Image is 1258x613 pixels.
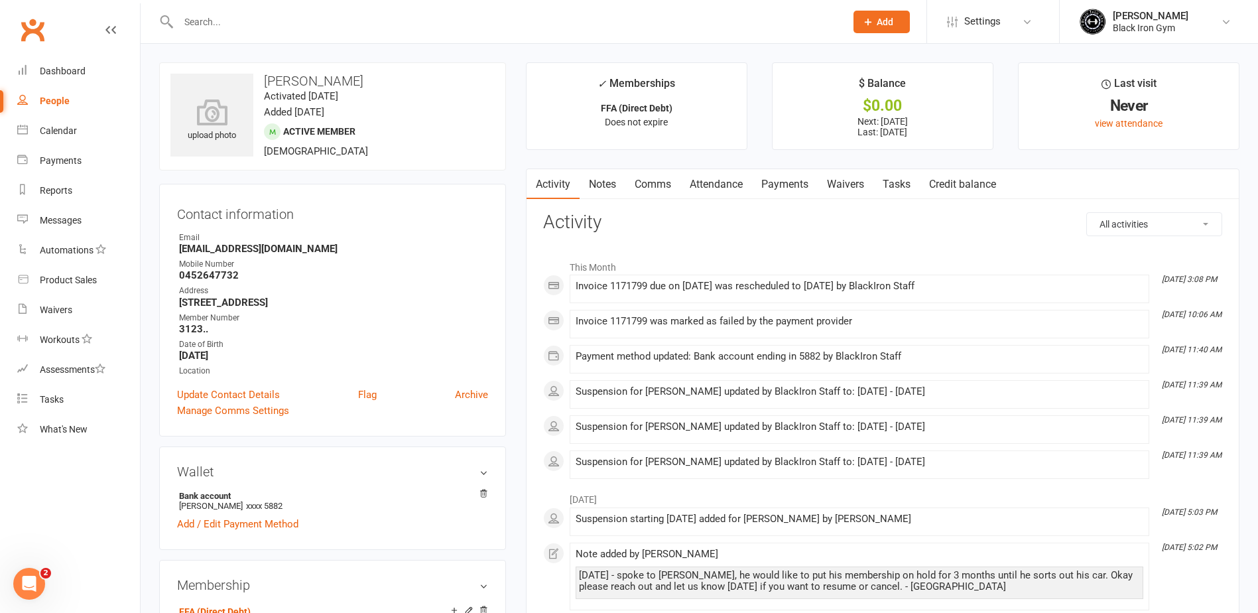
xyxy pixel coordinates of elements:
[580,169,625,200] a: Notes
[246,501,283,511] span: xxxx 5882
[179,323,488,335] strong: 3123..
[170,74,495,88] h3: [PERSON_NAME]
[576,513,1143,525] div: Suspension starting [DATE] added for [PERSON_NAME] by [PERSON_NAME]
[1162,310,1222,319] i: [DATE] 10:06 AM
[179,491,481,501] strong: Bank account
[40,245,94,255] div: Automations
[179,269,488,281] strong: 0452647732
[40,305,72,315] div: Waivers
[264,145,368,157] span: [DEMOGRAPHIC_DATA]
[598,78,606,90] i: ✓
[13,568,45,600] iframe: Intercom live chat
[177,516,298,532] a: Add / Edit Payment Method
[543,486,1222,507] li: [DATE]
[1162,380,1222,389] i: [DATE] 11:39 AM
[40,215,82,226] div: Messages
[576,281,1143,292] div: Invoice 1171799 due on [DATE] was rescheduled to [DATE] by BlackIron Staff
[17,176,140,206] a: Reports
[785,116,981,137] p: Next: [DATE] Last: [DATE]
[1113,22,1188,34] div: Black Iron Gym
[17,116,140,146] a: Calendar
[576,351,1143,362] div: Payment method updated: Bank account ending in 5882 by BlackIron Staff
[179,312,488,324] div: Member Number
[40,334,80,345] div: Workouts
[177,202,488,222] h3: Contact information
[1113,10,1188,22] div: [PERSON_NAME]
[1162,415,1222,425] i: [DATE] 11:39 AM
[40,394,64,405] div: Tasks
[576,456,1143,468] div: Suspension for [PERSON_NAME] updated by BlackIron Staff to: [DATE] - [DATE]
[177,387,280,403] a: Update Contact Details
[40,155,82,166] div: Payments
[40,424,88,435] div: What's New
[17,265,140,295] a: Product Sales
[179,350,488,362] strong: [DATE]
[601,103,672,113] strong: FFA (Direct Debt)
[264,106,324,118] time: Added [DATE]
[877,17,893,27] span: Add
[177,403,289,419] a: Manage Comms Settings
[179,285,488,297] div: Address
[576,549,1143,560] div: Note added by [PERSON_NAME]
[283,126,355,137] span: Active member
[859,75,906,99] div: $ Balance
[174,13,836,31] input: Search...
[543,253,1222,275] li: This Month
[1162,345,1222,354] i: [DATE] 11:40 AM
[40,125,77,136] div: Calendar
[579,570,1140,592] div: [DATE] - spoke to [PERSON_NAME], he would like to put his membership on hold for 3 months until h...
[17,146,140,176] a: Payments
[818,169,873,200] a: Waivers
[170,99,253,143] div: upload photo
[40,96,70,106] div: People
[358,387,377,403] a: Flag
[1162,275,1217,284] i: [DATE] 3:08 PM
[625,169,680,200] a: Comms
[1162,450,1222,460] i: [DATE] 11:39 AM
[17,206,140,236] a: Messages
[177,464,488,479] h3: Wallet
[576,421,1143,433] div: Suspension for [PERSON_NAME] updated by BlackIron Staff to: [DATE] - [DATE]
[177,489,488,513] li: [PERSON_NAME]
[179,258,488,271] div: Mobile Number
[543,212,1222,233] h3: Activity
[1162,543,1217,552] i: [DATE] 5:02 PM
[40,66,86,76] div: Dashboard
[680,169,752,200] a: Attendance
[17,325,140,355] a: Workouts
[1031,99,1227,113] div: Never
[576,386,1143,397] div: Suspension for [PERSON_NAME] updated by BlackIron Staff to: [DATE] - [DATE]
[1095,118,1163,129] a: view attendance
[40,185,72,196] div: Reports
[16,13,49,46] a: Clubworx
[576,316,1143,327] div: Invoice 1171799 was marked as failed by the payment provider
[1101,75,1157,99] div: Last visit
[17,86,140,116] a: People
[527,169,580,200] a: Activity
[264,90,338,102] time: Activated [DATE]
[1080,9,1106,35] img: thumb_image1623296242.png
[964,7,1001,36] span: Settings
[1162,508,1217,517] i: [DATE] 5:03 PM
[179,338,488,351] div: Date of Birth
[752,169,818,200] a: Payments
[605,117,668,127] span: Does not expire
[40,364,105,375] div: Assessments
[920,169,1005,200] a: Credit balance
[17,415,140,444] a: What's New
[40,568,51,579] span: 2
[17,355,140,385] a: Assessments
[179,365,488,377] div: Location
[179,297,488,308] strong: [STREET_ADDRESS]
[40,275,97,285] div: Product Sales
[455,387,488,403] a: Archive
[179,232,488,244] div: Email
[17,385,140,415] a: Tasks
[853,11,910,33] button: Add
[17,295,140,325] a: Waivers
[179,243,488,255] strong: [EMAIL_ADDRESS][DOMAIN_NAME]
[17,236,140,265] a: Automations
[177,578,488,592] h3: Membership
[17,56,140,86] a: Dashboard
[598,75,675,100] div: Memberships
